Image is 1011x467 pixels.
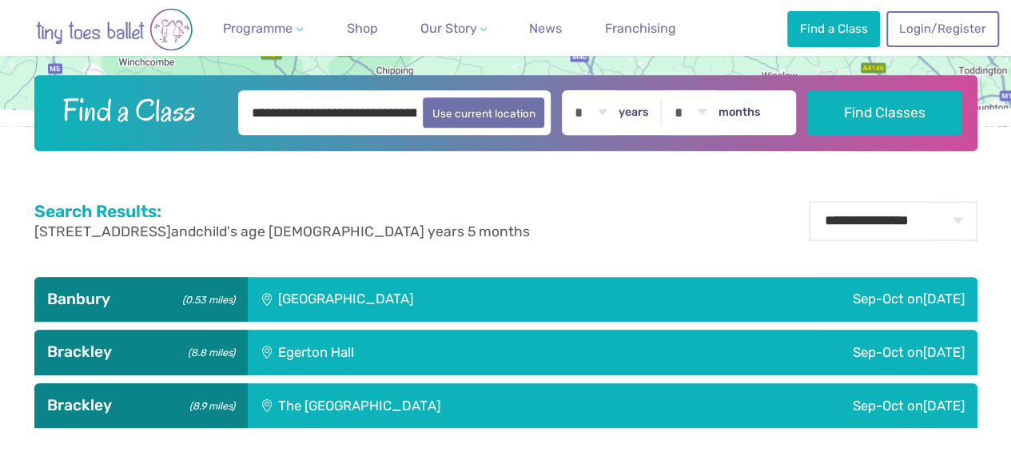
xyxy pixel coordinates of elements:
[619,105,649,120] label: years
[34,224,171,239] span: [STREET_ADDRESS]
[718,105,761,120] label: months
[34,222,530,242] p: and
[248,330,587,374] div: Egerton Hall
[587,330,977,374] div: Sep-Oct on
[886,11,998,46] a: Login/Register
[184,396,234,413] small: (8.9 miles)
[223,21,293,36] span: Programme
[420,21,476,36] span: Our Story
[923,344,965,360] span: [DATE]
[47,396,235,415] h3: Brackley
[50,90,227,130] h2: Find a Class
[47,342,235,362] h3: Brackley
[340,13,384,45] a: Shop
[923,398,965,414] span: [DATE]
[923,291,965,307] span: [DATE]
[4,105,57,126] a: Open this area in Google Maps (opens a new window)
[787,11,880,46] a: Find a Class
[523,13,568,45] a: News
[684,383,977,428] div: Sep-Oct on
[248,277,660,322] div: [GEOGRAPHIC_DATA]
[599,13,683,45] a: Franchising
[248,383,685,428] div: The [GEOGRAPHIC_DATA]
[605,21,676,36] span: Franchising
[807,90,961,135] button: Find Classes
[413,13,493,45] a: Our Story
[423,97,545,128] button: Use current location
[47,290,235,309] h3: Banbury
[4,105,57,126] img: Google
[18,8,210,51] img: tiny toes ballet
[182,342,234,359] small: (8.8 miles)
[217,13,309,45] a: Programme
[347,21,378,36] span: Shop
[34,201,530,222] h2: Search Results:
[177,290,234,307] small: (0.53 miles)
[660,277,977,322] div: Sep-Oct on
[529,21,562,36] span: News
[196,224,530,239] span: child's age [DEMOGRAPHIC_DATA] years 5 months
